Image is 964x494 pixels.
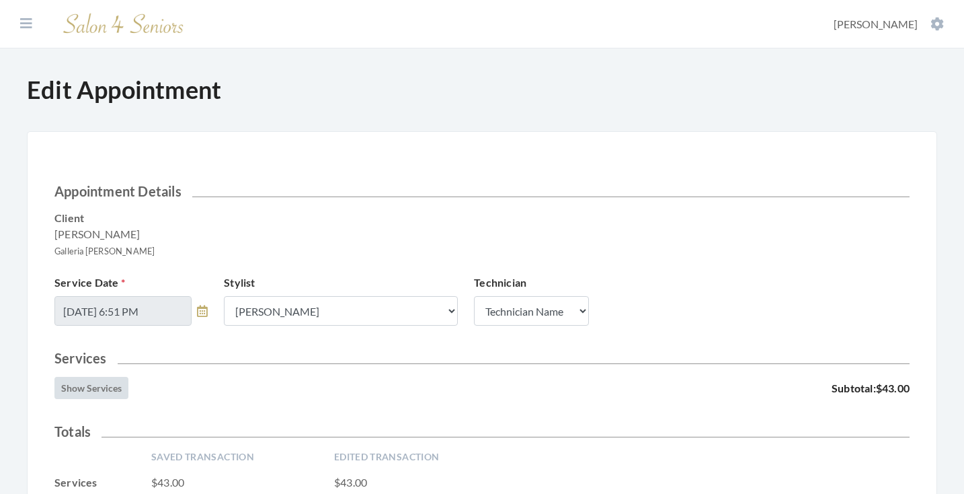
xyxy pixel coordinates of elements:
span: Edited Transaction [334,450,439,464]
label: Stylist [224,275,255,291]
span: Saved Transaction [151,450,323,464]
span: $43.00 [876,382,910,394]
span: [PERSON_NAME] [54,210,155,258]
input: Select Date [54,296,192,326]
h2: Totals [54,423,910,439]
img: Salon 4 Seniors [56,8,191,40]
h2: Services [54,350,910,366]
span: $43.00 [334,474,367,491]
a: toggle [197,302,208,320]
strong: Services [54,476,97,489]
span: [PERSON_NAME] [834,17,918,30]
label: Technician [474,275,526,291]
button: Show Services [54,377,128,399]
h2: Appointment Details [54,183,910,199]
h1: Edit Appointment [27,75,937,104]
strong: Client [54,211,84,224]
label: Service Date [54,275,126,291]
button: [PERSON_NAME] [830,17,948,32]
span: Subtotal: [832,380,910,396]
small: Galleria [PERSON_NAME] [54,246,155,256]
span: $43.00 [151,474,323,491]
